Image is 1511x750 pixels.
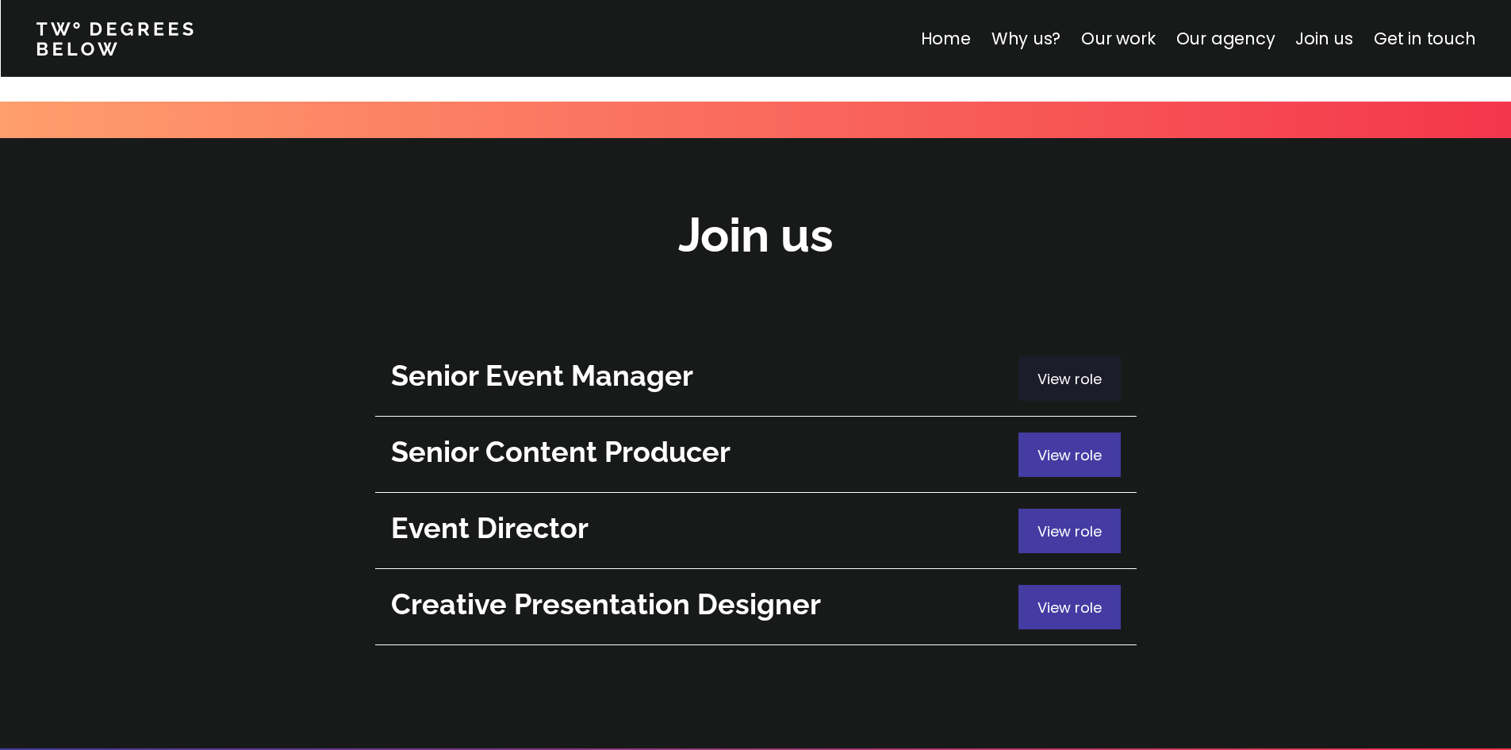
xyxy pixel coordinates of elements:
[391,585,1011,624] h2: Creative Presentation Designer
[1295,27,1353,50] a: Join us
[375,569,1137,645] a: View role
[391,356,1011,395] h2: Senior Event Manager
[1037,521,1102,541] span: View role
[375,340,1137,417] a: View role
[375,493,1137,569] a: View role
[1374,27,1475,50] a: Get in touch
[1037,369,1102,389] span: View role
[678,203,834,267] h2: Join us
[1175,27,1275,50] a: Our agency
[1037,598,1102,617] span: View role
[391,509,1011,548] h2: Event Director
[991,27,1060,50] a: Why us?
[375,417,1137,493] a: View role
[920,27,970,50] a: Home
[1081,27,1155,50] a: Our work
[1037,445,1102,465] span: View role
[391,433,1011,471] h2: Senior Content Producer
